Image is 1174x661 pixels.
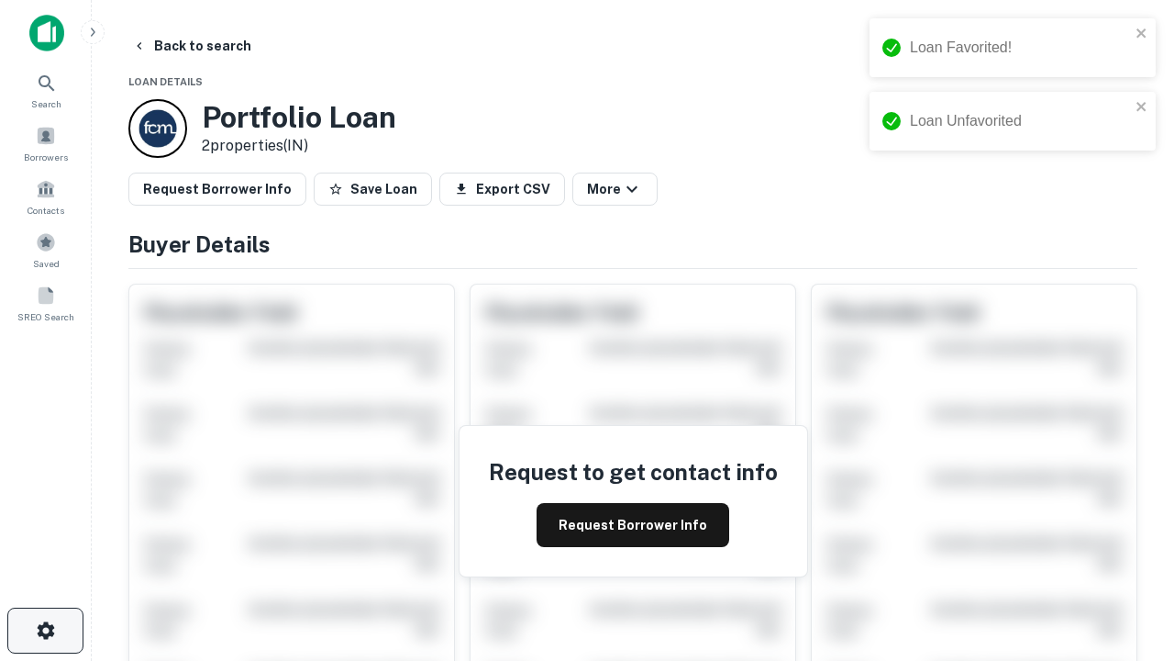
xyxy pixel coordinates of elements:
[31,96,61,111] span: Search
[202,100,396,135] h3: Portfolio Loan
[6,172,86,221] a: Contacts
[537,503,729,547] button: Request Borrower Info
[128,228,1137,261] h4: Buyer Details
[17,309,74,324] span: SREO Search
[1135,99,1148,117] button: close
[24,150,68,164] span: Borrowers
[314,173,432,206] button: Save Loan
[33,256,60,271] span: Saved
[6,65,86,115] a: Search
[125,29,259,62] button: Back to search
[128,173,306,206] button: Request Borrower Info
[910,37,1130,59] div: Loan Favorited!
[1082,455,1174,543] iframe: Chat Widget
[6,118,86,168] a: Borrowers
[28,203,64,218] span: Contacts
[6,225,86,274] a: Saved
[1135,26,1148,43] button: close
[29,15,64,51] img: capitalize-icon.png
[128,76,203,87] span: Loan Details
[439,173,565,206] button: Export CSV
[202,135,396,157] p: 2 properties (IN)
[6,278,86,328] a: SREO Search
[910,110,1130,132] div: Loan Unfavorited
[489,455,778,488] h4: Request to get contact info
[572,173,658,206] button: More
